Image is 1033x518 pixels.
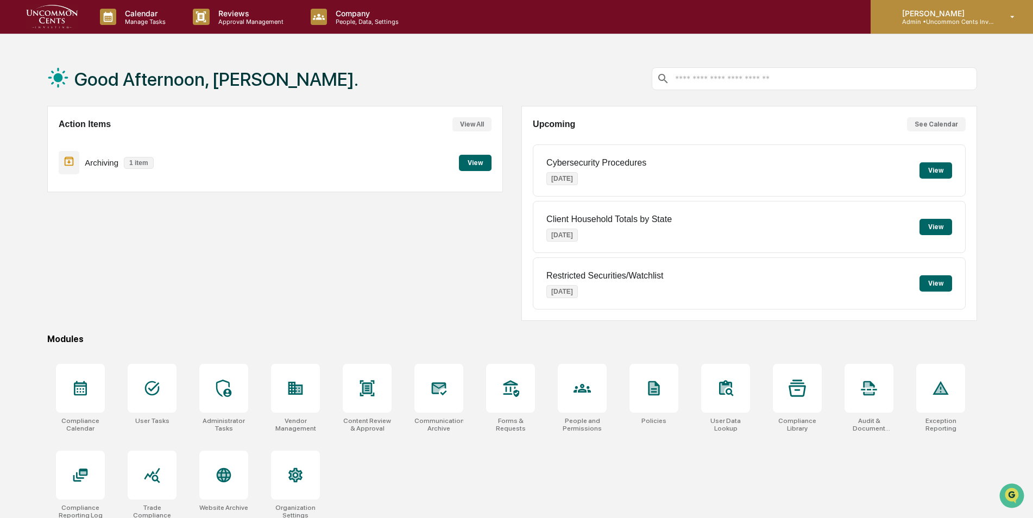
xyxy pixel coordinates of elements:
[459,157,492,167] a: View
[135,417,169,425] div: User Tasks
[26,4,78,30] img: logo
[546,285,578,298] p: [DATE]
[7,132,74,152] a: 🖐️Preclearance
[414,417,463,432] div: Communications Archive
[74,68,358,90] h1: Good Afternoon, [PERSON_NAME].
[271,417,320,432] div: Vendor Management
[37,94,137,103] div: We're available if you need us!
[124,157,154,169] p: 1 item
[701,417,750,432] div: User Data Lookup
[327,18,404,26] p: People, Data, Settings
[77,184,131,192] a: Powered byPylon
[199,504,248,511] div: Website Archive
[919,275,952,292] button: View
[116,18,171,26] p: Manage Tasks
[919,219,952,235] button: View
[546,214,672,224] p: Client Household Totals by State
[893,9,994,18] p: [PERSON_NAME]
[11,159,20,167] div: 🔎
[22,137,70,148] span: Preclearance
[773,417,822,432] div: Compliance Library
[452,117,492,131] button: View All
[37,83,178,94] div: Start new chat
[199,417,248,432] div: Administrator Tasks
[546,172,578,185] p: [DATE]
[74,132,139,152] a: 🗄️Attestations
[546,271,663,281] p: Restricted Securities/Watchlist
[47,334,977,344] div: Modules
[7,153,73,173] a: 🔎Data Lookup
[919,162,952,179] button: View
[11,83,30,103] img: 1746055101610-c473b297-6a78-478c-a979-82029cc54cd1
[79,138,87,147] div: 🗄️
[558,417,607,432] div: People and Permissions
[641,417,666,425] div: Policies
[916,417,965,432] div: Exception Reporting
[486,417,535,432] div: Forms & Requests
[85,158,118,167] p: Archiving
[11,138,20,147] div: 🖐️
[210,18,289,26] p: Approval Management
[185,86,198,99] button: Start new chat
[546,158,646,168] p: Cybersecurity Procedures
[546,229,578,242] p: [DATE]
[893,18,994,26] p: Admin • Uncommon Cents Investing
[90,137,135,148] span: Attestations
[327,9,404,18] p: Company
[116,9,171,18] p: Calendar
[108,184,131,192] span: Pylon
[533,119,575,129] h2: Upcoming
[59,119,111,129] h2: Action Items
[11,23,198,40] p: How can we help?
[998,482,1028,511] iframe: Open customer support
[459,155,492,171] button: View
[907,117,966,131] button: See Calendar
[210,9,289,18] p: Reviews
[845,417,893,432] div: Audit & Document Logs
[343,417,392,432] div: Content Review & Approval
[22,157,68,168] span: Data Lookup
[56,417,105,432] div: Compliance Calendar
